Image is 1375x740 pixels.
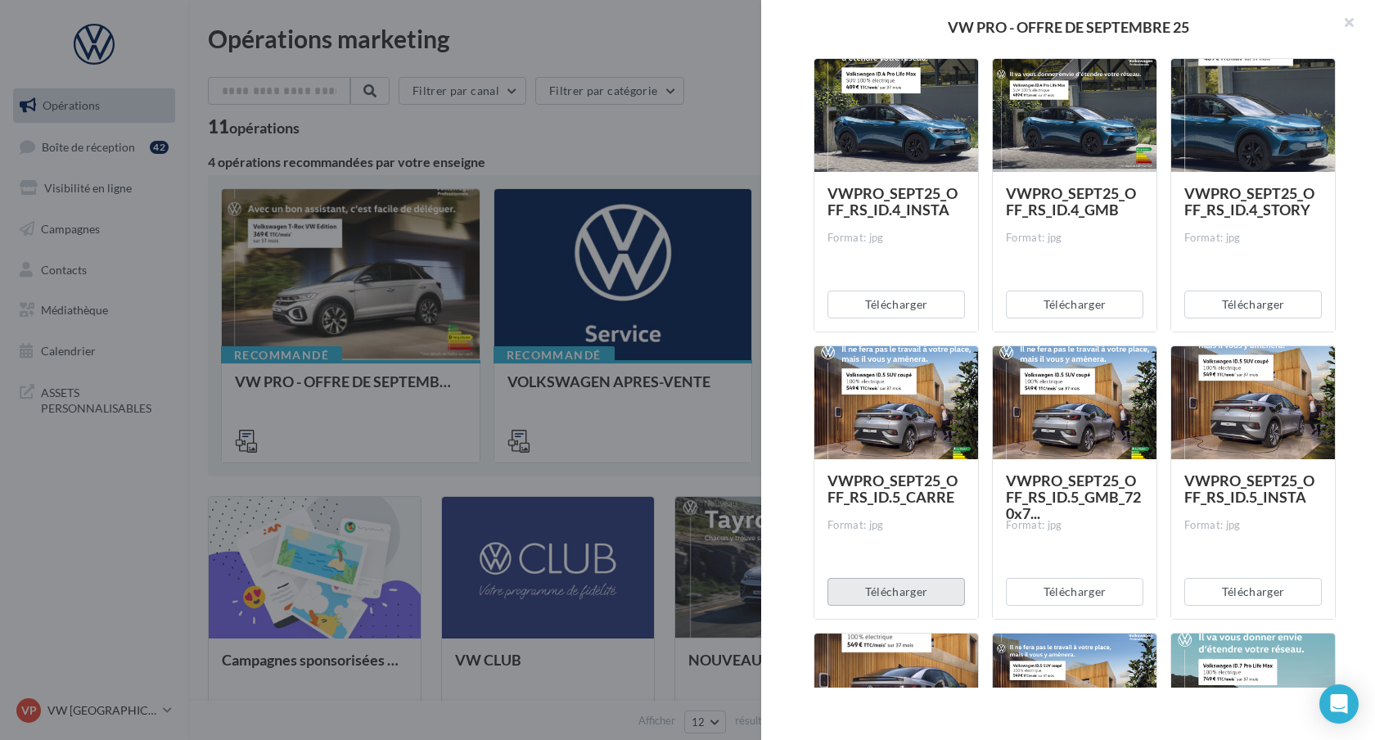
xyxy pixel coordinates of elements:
img: tab_domain_overview_orange.svg [66,95,79,108]
span: VWPRO_SEPT25_OFF_RS_ID.5_CARRE [827,472,958,506]
div: Format: jpg [827,518,965,533]
img: logo_orange.svg [26,26,39,39]
div: Format: jpg [827,231,965,246]
div: Format: jpg [1184,231,1322,246]
div: Domaine [84,97,126,107]
button: Télécharger [1184,291,1322,318]
div: Domaine: [DOMAIN_NAME] [43,43,185,56]
div: Format: jpg [1006,518,1143,533]
div: Format: jpg [1006,231,1143,246]
div: Mots-clés [204,97,250,107]
div: VW PRO - OFFRE DE SEPTEMBRE 25 [787,20,1349,34]
button: Télécharger [1006,291,1143,318]
img: website_grey.svg [26,43,39,56]
span: VWPRO_SEPT25_OFF_RS_ID.5_INSTA [1184,472,1314,506]
button: Télécharger [1006,578,1143,606]
span: VWPRO_SEPT25_OFF_RS_ID.4_INSTA [827,184,958,219]
div: Format: jpg [1184,518,1322,533]
div: Open Intercom Messenger [1319,684,1359,724]
span: VWPRO_SEPT25_OFF_RS_ID.4_GMB [1006,184,1136,219]
span: VWPRO_SEPT25_OFF_RS_ID.5_GMB_720x7... [1006,472,1141,522]
img: tab_keywords_by_traffic_grey.svg [186,95,199,108]
button: Télécharger [1184,578,1322,606]
span: VWPRO_SEPT25_OFF_RS_ID.4_STORY [1184,184,1314,219]
button: Télécharger [827,578,965,606]
div: v 4.0.25 [46,26,80,39]
button: Télécharger [827,291,965,318]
